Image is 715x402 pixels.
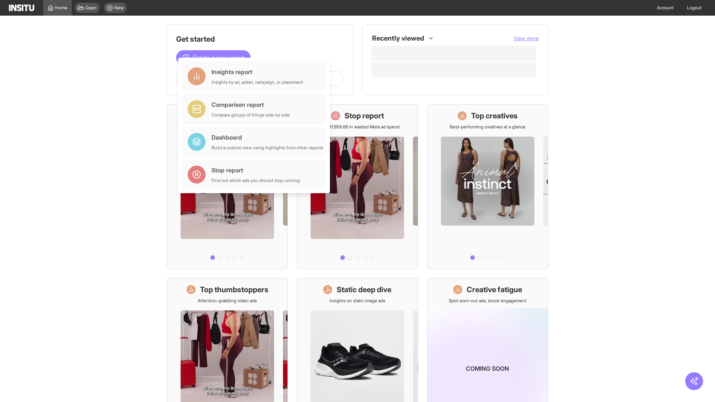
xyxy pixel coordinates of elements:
[212,178,300,184] div: Find out which ads you should stop running
[85,5,96,11] span: Open
[176,50,251,65] button: Create a new report
[330,298,385,304] p: Insights on static image ads
[344,111,384,121] h1: Stop report
[55,5,67,11] span: Home
[198,298,257,304] p: Attention-grabbing video ads
[450,124,525,130] p: Best-performing creatives at a glance
[176,34,344,44] h1: Get started
[212,67,303,76] div: Insights report
[427,104,548,269] a: Top creativesBest-performing creatives at a glance
[297,104,418,269] a: Stop reportSave £31,859.66 in wasted Meta ad spend
[514,35,539,42] button: View more
[167,104,288,269] a: What's live nowSee all active ads instantly
[212,100,290,109] div: Comparison report
[114,5,124,11] span: New
[212,145,323,151] div: Build a custom view using highlights from other reports
[193,53,245,62] span: Create a new report
[212,79,303,85] div: Insights by ad, adset, campaign, or placement
[212,112,290,118] div: Compare groups of things side by side
[212,133,323,142] div: Dashboard
[9,4,34,11] img: Logo
[471,111,518,121] h1: Top creatives
[200,284,268,295] h1: Top thumbstoppers
[212,166,300,175] div: Stop report
[337,284,391,295] h1: Static deep dive
[514,35,539,41] span: View more
[315,124,400,130] p: Save £31,859.66 in wasted Meta ad spend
